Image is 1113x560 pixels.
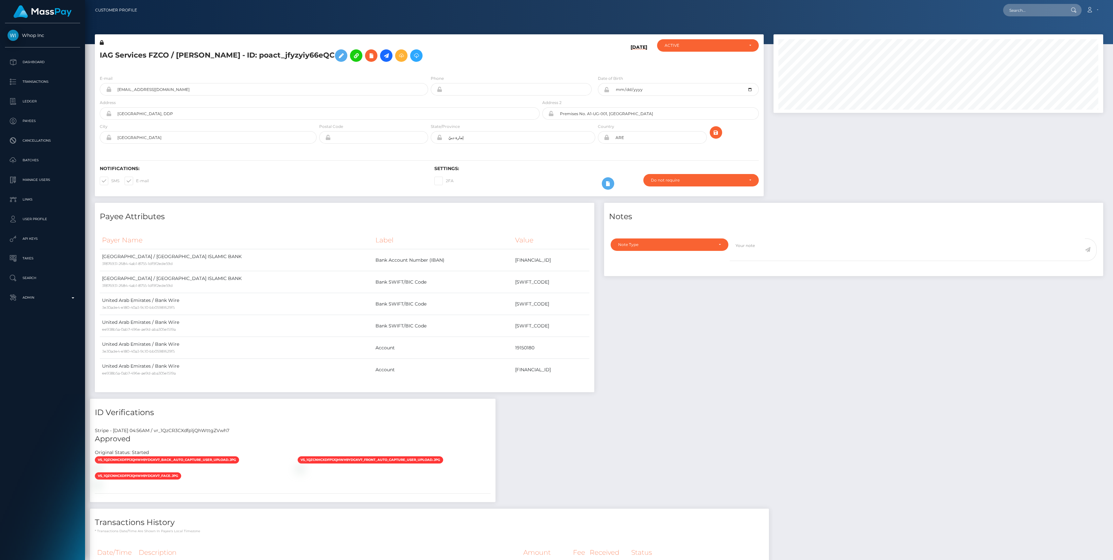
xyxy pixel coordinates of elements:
[95,434,491,444] h5: Approved
[5,152,80,168] a: Batches
[100,177,119,185] label: SMS
[5,289,80,306] a: Admin
[5,270,80,286] a: Search
[431,124,460,130] label: State/Province
[598,76,623,81] label: Date of Birth
[102,261,173,266] small: 3f876931-2684-4ab1-8755-1df9f2ede59d
[100,249,373,271] td: [GEOGRAPHIC_DATA] / [GEOGRAPHIC_DATA] ISLAMIC BANK
[8,155,78,165] p: Batches
[651,178,744,183] div: Do not require
[631,44,647,67] h6: [DATE]
[100,46,536,65] h5: IAG Services FZCO / [PERSON_NAME] - ID: poact_jfyzyiy66eQC
[611,238,728,251] button: Note Type
[100,231,373,249] th: Payer Name
[100,337,373,359] td: United Arab Emirates / Bank Wire
[102,305,175,310] small: 3e30ade4-e180-40a3-9c10-bb05981629f5
[513,315,589,337] td: [SWIFT_CODE]
[598,124,614,130] label: Country
[434,177,454,185] label: 2FA
[100,359,373,381] td: United Arab Emirates / Bank Wire
[8,96,78,106] p: Ledger
[100,293,373,315] td: United Arab Emirates / Bank Wire
[373,271,513,293] td: Bank SWIFT/BIC Code
[373,359,513,381] td: Account
[8,136,78,146] p: Cancellations
[5,132,80,149] a: Cancellations
[513,337,589,359] td: 19150180
[100,315,373,337] td: United Arab Emirates / Bank Wire
[380,49,392,62] a: Initiate Payout
[13,5,72,18] img: MassPay Logo
[373,315,513,337] td: Bank SWIFT/BIC Code
[95,456,239,464] span: vs_1QzCNHCXdfp1jQhWh9ydGkv7_back_auto_capture_user_upload.jpg
[90,427,496,434] div: Stripe - [DATE] 04:56AM / vr_1QzCR3CXdfp1jQhWttgZVwh7
[95,482,100,487] img: vr_1QzCR3CXdfp1jQhWttgZVwh7file_1QzCQwCXdfp1jQhWZZgbABEu
[100,76,113,81] label: E-mail
[5,231,80,247] a: API Keys
[102,283,173,288] small: 3f876931-2684-4ab1-8755-1df9f2ede59d
[657,39,759,52] button: ACTIVE
[5,74,80,90] a: Transactions
[8,293,78,303] p: Admin
[319,124,343,130] label: Postal Code
[100,124,108,130] label: City
[298,456,443,464] span: vs_1QzCNHCXdfp1jQhWh9ydGkv7_front_auto_capture_user_upload.jpg
[95,407,491,418] h4: ID Verifications
[100,166,425,171] h6: Notifications:
[95,517,764,528] h4: Transactions History
[373,293,513,315] td: Bank SWIFT/BIC Code
[5,93,80,110] a: Ledger
[8,57,78,67] p: Dashboard
[102,371,176,376] small: ee938b5a-0ab7-496e-ae9d-aba305e1519a
[95,449,149,455] h7: Original Status: Started
[8,116,78,126] p: Payees
[298,466,303,471] img: vr_1QzCR3CXdfp1jQhWttgZVwh7file_1QzCPgCXdfp1jQhWKZBCZrAG
[513,359,589,381] td: [FINANCIAL_ID]
[373,337,513,359] td: Account
[95,466,100,471] img: vr_1QzCR3CXdfp1jQhWttgZVwh7file_1QzCQ2CXdfp1jQhWocSKMPc8
[100,271,373,293] td: [GEOGRAPHIC_DATA] / [GEOGRAPHIC_DATA] ISLAMIC BANK
[665,43,744,48] div: ACTIVE
[5,191,80,208] a: Links
[102,349,175,354] small: 3e30ade4-e180-40a3-9c10-bb05981629f5
[8,254,78,263] p: Taxes
[5,250,80,267] a: Taxes
[373,249,513,271] td: Bank Account Number (IBAN)
[5,54,80,70] a: Dashboard
[95,472,181,480] span: vs_1QzCNHCXdfp1jQhWh9ydGkv7_face.jpg
[125,177,149,185] label: E-mail
[8,214,78,224] p: User Profile
[95,529,764,534] p: * Transactions date/time are shown in payee's local timezone
[431,76,444,81] label: Phone
[618,242,713,247] div: Note Type
[5,172,80,188] a: Manage Users
[8,234,78,244] p: API Keys
[5,113,80,129] a: Payees
[1003,4,1065,16] input: Search...
[8,77,78,87] p: Transactions
[8,175,78,185] p: Manage Users
[513,271,589,293] td: [SWIFT_CODE]
[513,293,589,315] td: [SWIFT_CODE]
[373,231,513,249] th: Label
[8,30,19,41] img: Whop Inc
[513,249,589,271] td: [FINANCIAL_ID]
[102,327,176,332] small: ee938b5a-0ab7-496e-ae9d-aba305e1519a
[609,211,1099,222] h4: Notes
[5,32,80,38] span: Whop Inc
[100,100,116,106] label: Address
[542,100,562,106] label: Address 2
[95,3,137,17] a: Customer Profile
[8,273,78,283] p: Search
[100,211,589,222] h4: Payee Attributes
[513,231,589,249] th: Value
[643,174,759,186] button: Do not require
[8,195,78,204] p: Links
[434,166,759,171] h6: Settings:
[5,211,80,227] a: User Profile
